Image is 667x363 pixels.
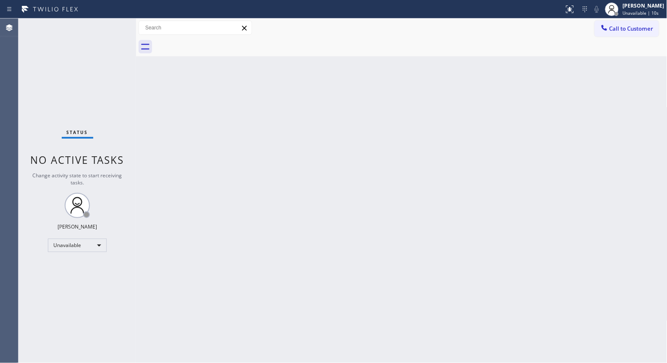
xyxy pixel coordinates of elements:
button: Call to Customer [595,21,659,37]
input: Search [139,21,252,34]
span: Change activity state to start receiving tasks. [33,172,122,186]
div: [PERSON_NAME] [58,223,97,230]
span: Status [67,129,88,135]
button: Mute [591,3,603,15]
span: Call to Customer [609,25,654,32]
span: No active tasks [31,153,124,167]
span: Unavailable | 10s [623,10,659,16]
div: Unavailable [48,239,107,252]
div: [PERSON_NAME] [623,2,664,9]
